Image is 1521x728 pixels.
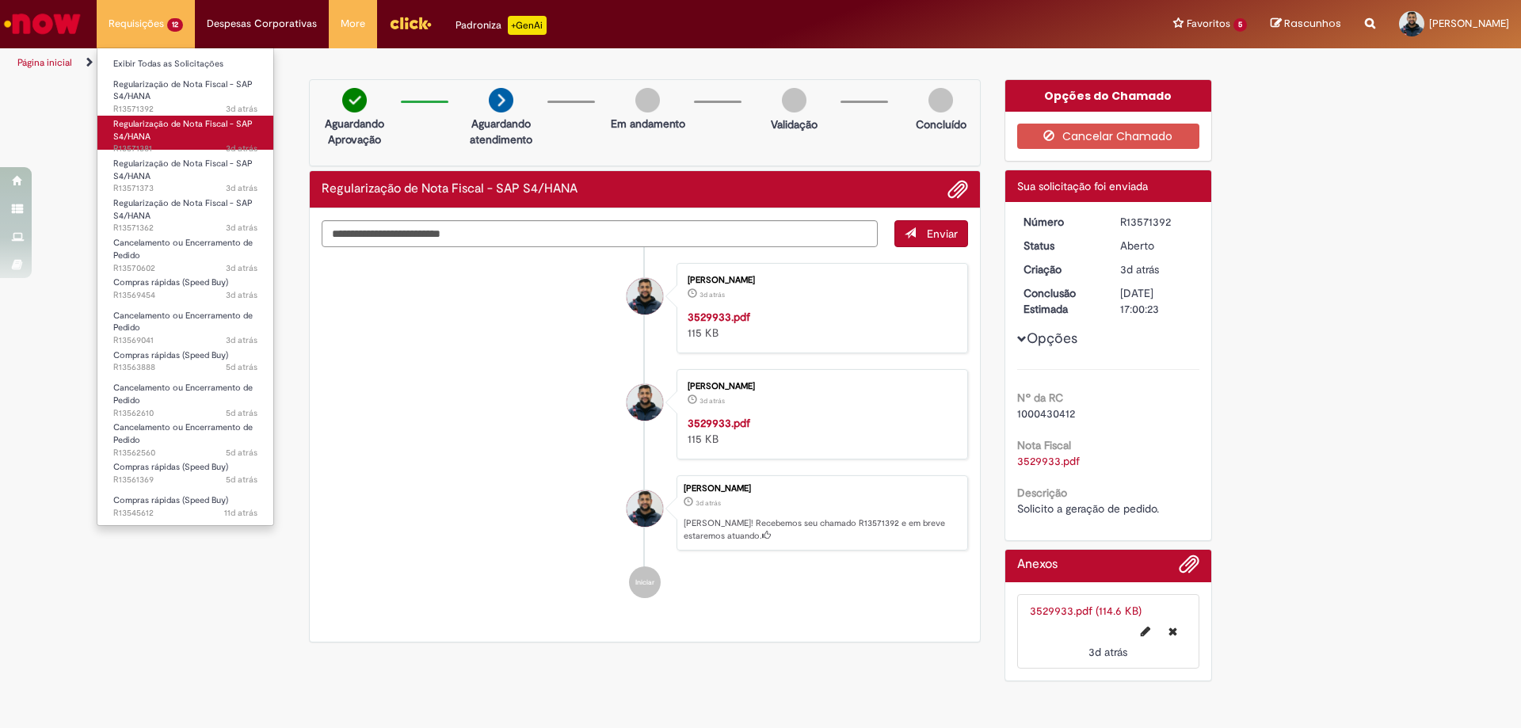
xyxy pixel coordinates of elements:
time: 18/09/2025 08:02:38 [224,507,257,519]
button: Cancelar Chamado [1017,124,1200,149]
h2: Regularização de Nota Fiscal - SAP S4/HANA Histórico de tíquete [322,182,578,196]
a: Aberto R13571373 : Regularização de Nota Fiscal - SAP S4/HANA [97,155,273,189]
span: 5d atrás [226,361,257,373]
div: [PERSON_NAME] [688,382,951,391]
time: 26/09/2025 09:44:40 [226,289,257,301]
span: Sua solicitação foi enviada [1017,179,1148,193]
div: 115 KB [688,309,951,341]
dt: Conclusão Estimada [1012,285,1109,317]
p: Concluído [916,116,966,132]
span: 5 [1233,18,1247,32]
span: 5d atrás [226,474,257,486]
span: Regularização de Nota Fiscal - SAP S4/HANA [113,197,253,222]
time: 26/09/2025 15:59:59 [700,396,725,406]
ul: Histórico de tíquete [322,247,968,615]
h2: Anexos [1017,558,1058,572]
a: Aberto R13571392 : Regularização de Nota Fiscal - SAP S4/HANA [97,76,273,110]
img: arrow-next.png [489,88,513,112]
div: [DATE] 17:00:23 [1120,285,1194,317]
time: 24/09/2025 16:07:57 [226,361,257,373]
a: Aberto R13569454 : Compras rápidas (Speed Buy) [97,274,273,303]
span: Cancelamento ou Encerramento de Pedido [113,310,253,334]
button: Excluir 3529933.pdf [1159,619,1187,644]
time: 26/09/2025 16:00:18 [1088,645,1127,659]
p: Aguardando Aprovação [316,116,393,147]
a: Aberto R13569041 : Cancelamento ou Encerramento de Pedido [97,307,273,341]
img: click_logo_yellow_360x200.png [389,11,432,35]
p: Aguardando atendimento [463,116,539,147]
span: 1000430412 [1017,406,1075,421]
a: Aberto R13561369 : Compras rápidas (Speed Buy) [97,459,273,488]
span: 5d atrás [226,407,257,419]
a: Exibir Todas as Solicitações [97,55,273,73]
span: 5d atrás [226,447,257,459]
span: Favoritos [1187,16,1230,32]
time: 26/09/2025 13:30:43 [226,262,257,274]
span: 3d atrás [696,498,721,508]
span: 11d atrás [224,507,257,519]
span: R13571392 [113,103,257,116]
span: Regularização de Nota Fiscal - SAP S4/HANA [113,78,253,103]
span: Cancelamento ou Encerramento de Pedido [113,382,253,406]
div: [PERSON_NAME] [688,276,951,285]
span: Cancelamento ou Encerramento de Pedido [113,421,253,446]
span: R13561369 [113,474,257,486]
span: 3d atrás [700,396,725,406]
dt: Número [1012,214,1109,230]
b: Nº da RC [1017,391,1063,405]
span: R13571381 [113,143,257,155]
time: 24/09/2025 11:34:10 [226,447,257,459]
div: 115 KB [688,415,951,447]
dt: Criação [1012,261,1109,277]
div: Aberto [1120,238,1194,253]
b: Descrição [1017,486,1067,500]
span: More [341,16,365,32]
span: Despesas Corporativas [207,16,317,32]
span: R13545612 [113,507,257,520]
span: 3d atrás [226,262,257,274]
time: 26/09/2025 15:58:58 [226,143,257,154]
p: +GenAi [508,16,547,35]
span: 3d atrás [1088,645,1127,659]
a: Aberto R13563888 : Compras rápidas (Speed Buy) [97,347,273,376]
span: Solicito a geração de pedido. [1017,501,1159,516]
img: ServiceNow [2,8,83,40]
a: Página inicial [17,56,72,69]
time: 26/09/2025 15:57:27 [226,182,257,194]
span: R13571362 [113,222,257,234]
a: 3529933.pdf [688,310,750,324]
span: Compras rápidas (Speed Buy) [113,494,228,506]
a: Aberto R13562560 : Cancelamento ou Encerramento de Pedido [97,419,273,453]
time: 26/09/2025 08:03:11 [226,334,257,346]
span: Requisições [109,16,164,32]
button: Editar nome de arquivo 3529933.pdf [1131,619,1160,644]
a: Aberto R13570602 : Cancelamento ou Encerramento de Pedido [97,234,273,269]
div: Opções do Chamado [1005,80,1212,112]
button: Adicionar anexos [1179,554,1199,582]
a: Rascunhos [1271,17,1341,32]
li: Anderson Cleiton De Andrade [322,475,968,551]
img: img-circle-grey.png [635,88,660,112]
ul: Requisições [97,48,274,526]
img: img-circle-grey.png [928,88,953,112]
time: 26/09/2025 16:00:20 [1120,262,1159,276]
span: R13569454 [113,289,257,302]
img: check-circle-green.png [342,88,367,112]
textarea: Digite sua mensagem aqui... [322,220,878,247]
span: Enviar [927,227,958,241]
a: 3529933.pdf [688,416,750,430]
div: [PERSON_NAME] [684,484,959,494]
div: Anderson Cleiton De Andrade [627,384,663,421]
ul: Trilhas de página [12,48,1002,78]
span: Compras rápidas (Speed Buy) [113,276,228,288]
span: 12 [167,18,183,32]
span: [PERSON_NAME] [1429,17,1509,30]
span: Compras rápidas (Speed Buy) [113,461,228,473]
span: 3d atrás [226,103,257,115]
a: Aberto R13562610 : Cancelamento ou Encerramento de Pedido [97,379,273,414]
a: Aberto R13571362 : Regularização de Nota Fiscal - SAP S4/HANA [97,195,273,229]
span: R13571373 [113,182,257,195]
img: img-circle-grey.png [782,88,806,112]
